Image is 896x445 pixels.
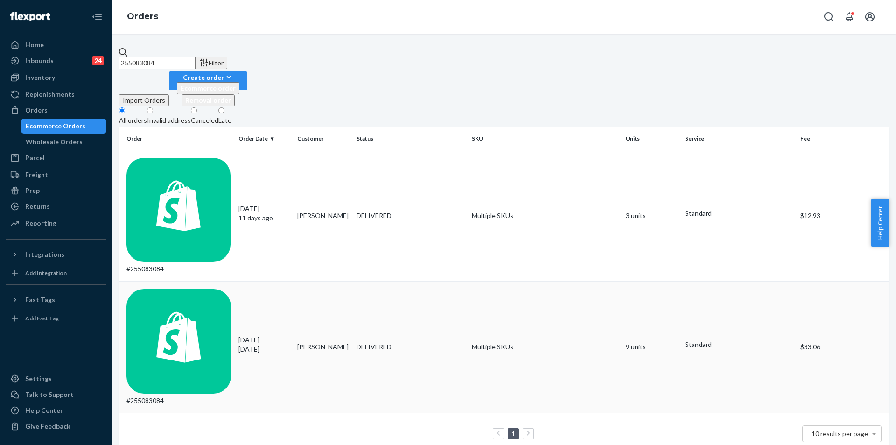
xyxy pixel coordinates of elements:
[6,53,106,68] a: Inbounds24
[812,430,868,438] span: 10 results per page
[25,219,56,228] div: Reporting
[21,134,107,149] a: Wholesale Orders
[25,269,67,277] div: Add Integration
[6,419,106,434] button: Give Feedback
[147,107,153,113] input: Invalid address
[25,406,63,415] div: Help Center
[871,199,889,247] button: Help Center
[191,107,197,113] input: Canceled
[6,247,106,262] button: Integrations
[169,71,247,90] button: Create orderEcommerce orderRemoval order
[25,186,40,195] div: Prep
[468,150,622,282] td: Multiple SKUs
[797,282,889,413] td: $33.06
[6,87,106,102] a: Replenishments
[26,137,83,147] div: Wholesale Orders
[6,103,106,118] a: Orders
[6,37,106,52] a: Home
[685,340,793,349] p: Standard
[119,107,125,113] input: All orders
[25,40,44,49] div: Home
[840,7,859,26] button: Open notifications
[218,107,224,113] input: Late
[147,116,191,125] div: Invalid address
[21,119,107,134] a: Ecommerce Orders
[6,70,106,85] a: Inventory
[6,266,106,281] a: Add Integration
[6,150,106,165] a: Parcel
[126,289,231,405] div: #255083084
[88,7,106,26] button: Close Navigation
[468,127,622,150] th: SKU
[218,116,231,125] div: Late
[797,127,889,150] th: Fee
[25,153,45,162] div: Parcel
[25,90,75,99] div: Replenishments
[177,82,239,94] button: Ecommerce order
[119,127,235,150] th: Order
[25,170,48,179] div: Freight
[92,56,104,65] div: 24
[238,345,290,354] p: [DATE]
[119,94,169,106] button: Import Orders
[238,213,290,223] p: 11 days ago
[25,422,70,431] div: Give Feedback
[294,282,353,413] td: [PERSON_NAME]
[199,58,224,68] div: Filter
[235,127,294,150] th: Order Date
[357,342,465,352] div: DELIVERED
[297,134,349,142] div: Customer
[182,94,235,106] button: Removal order
[177,72,239,82] div: Create order
[191,116,218,125] div: Canceled
[26,121,85,131] div: Ecommerce Orders
[681,127,797,150] th: Service
[294,150,353,282] td: [PERSON_NAME]
[25,73,55,82] div: Inventory
[10,12,50,21] img: Flexport logo
[196,57,227,69] button: Filter
[6,183,106,198] a: Prep
[622,150,681,282] td: 3 units
[25,56,54,65] div: Inbounds
[622,127,681,150] th: Units
[6,199,106,214] a: Returns
[622,282,681,413] td: 9 units
[6,292,106,307] button: Fast Tags
[357,211,465,220] div: DELIVERED
[25,390,74,399] div: Talk to Support
[353,127,469,150] th: Status
[797,150,889,282] td: $12.93
[25,106,48,115] div: Orders
[119,57,196,69] input: Search orders
[185,96,231,104] span: Removal order
[25,250,64,259] div: Integrations
[6,311,106,326] a: Add Fast Tag
[238,204,290,223] div: [DATE]
[819,7,838,26] button: Open Search Box
[510,430,517,438] a: Page 1 is your current page
[127,11,158,21] a: Orders
[6,403,106,418] a: Help Center
[25,295,55,304] div: Fast Tags
[6,371,106,386] a: Settings
[25,202,50,211] div: Returns
[126,158,231,274] div: #255083084
[6,216,106,231] a: Reporting
[25,314,59,322] div: Add Fast Tag
[685,209,793,218] p: Standard
[119,3,166,30] ol: breadcrumbs
[468,282,622,413] td: Multiple SKUs
[181,84,236,92] span: Ecommerce order
[25,374,52,383] div: Settings
[6,167,106,182] a: Freight
[119,116,147,125] div: All orders
[238,335,290,354] div: [DATE]
[861,7,879,26] button: Open account menu
[6,387,106,402] a: Talk to Support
